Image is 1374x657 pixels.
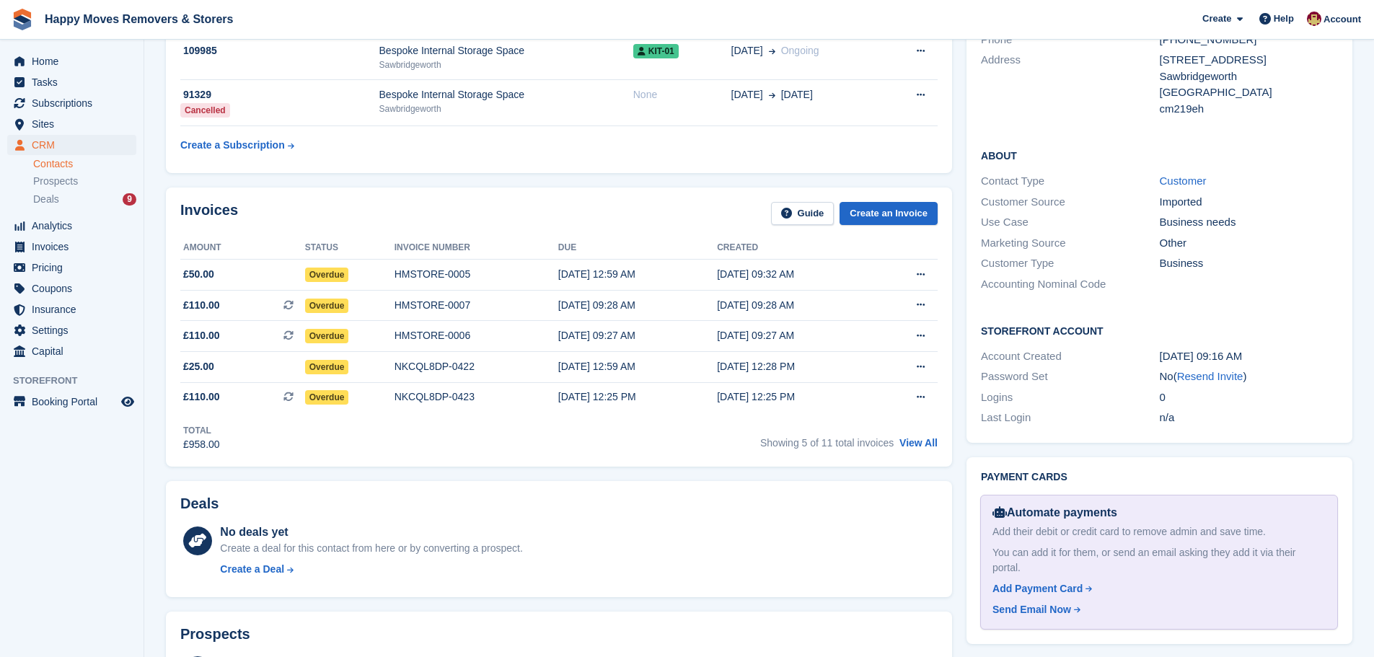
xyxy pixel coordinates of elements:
a: menu [7,135,136,155]
div: Use Case [981,214,1159,231]
a: Contacts [33,157,136,171]
h2: About [981,148,1338,162]
div: Phone [981,32,1159,48]
div: £958.00 [183,437,220,452]
div: 0 [1160,389,1338,406]
div: None [633,87,731,102]
span: Capital [32,341,118,361]
div: [DATE] 12:25 PM [717,389,876,405]
a: menu [7,299,136,319]
div: Create a deal for this contact from here or by converting a prospect. [220,541,522,556]
a: menu [7,257,136,278]
span: Overdue [305,299,349,313]
span: £110.00 [183,298,220,313]
span: Sites [32,114,118,134]
div: Cancelled [180,103,230,118]
div: Other [1160,235,1338,252]
span: [DATE] [731,43,763,58]
span: Booking Portal [32,392,118,412]
div: [DATE] 12:59 AM [558,359,717,374]
div: [DATE] 12:25 PM [558,389,717,405]
div: Marketing Source [981,235,1159,252]
div: Create a Subscription [180,138,285,153]
th: Created [717,237,876,260]
a: menu [7,320,136,340]
span: Overdue [305,329,349,343]
a: menu [7,341,136,361]
h2: Prospects [180,626,250,643]
span: Analytics [32,216,118,236]
span: Storefront [13,374,144,388]
div: Business needs [1160,214,1338,231]
img: Steven Fry [1307,12,1321,26]
h2: Invoices [180,202,238,226]
div: Address [981,52,1159,117]
span: [DATE] [781,87,813,102]
a: Prospects [33,174,136,189]
span: KIT-01 [633,44,679,58]
div: Sawbridgeworth [1160,69,1338,85]
div: Password Set [981,369,1159,385]
span: Invoices [32,237,118,257]
span: £25.00 [183,359,214,374]
div: No deals yet [220,524,522,541]
div: Business [1160,255,1338,272]
h2: Deals [180,495,219,512]
span: Settings [32,320,118,340]
a: Add Payment Card [992,581,1320,596]
div: [DATE] 12:28 PM [717,359,876,374]
div: Customer Type [981,255,1159,272]
div: Imported [1160,194,1338,211]
div: cm219eh [1160,101,1338,118]
span: Tasks [32,72,118,92]
div: HMSTORE-0005 [395,267,558,282]
div: Automate payments [992,504,1326,521]
a: Deals 9 [33,192,136,207]
div: 109985 [180,43,379,58]
a: menu [7,93,136,113]
span: Overdue [305,360,349,374]
th: Due [558,237,717,260]
span: [DATE] [731,87,763,102]
span: £50.00 [183,267,214,282]
div: [DATE] 09:16 AM [1160,348,1338,365]
div: [DATE] 09:27 AM [558,328,717,343]
a: Create a Deal [220,562,522,577]
div: n/a [1160,410,1338,426]
a: menu [7,114,136,134]
h2: Payment cards [981,472,1338,483]
div: [DATE] 09:32 AM [717,267,876,282]
div: No [1160,369,1338,385]
div: Customer Source [981,194,1159,211]
h2: Storefront Account [981,323,1338,338]
div: Accounting Nominal Code [981,276,1159,293]
img: stora-icon-8386f47178a22dfd0bd8f6a31ec36ba5ce8667c1dd55bd0f319d3a0aa187defe.svg [12,9,33,30]
span: Create [1202,12,1231,26]
span: CRM [32,135,118,155]
span: Overdue [305,390,349,405]
div: 91329 [180,87,379,102]
a: Happy Moves Removers & Storers [39,7,239,31]
div: NKCQL8DP-0422 [395,359,558,374]
div: You can add it for them, or send an email asking they add it via their portal. [992,545,1326,576]
a: menu [7,51,136,71]
div: Add Payment Card [992,581,1083,596]
span: Ongoing [781,45,819,56]
a: Create a Subscription [180,132,294,159]
div: NKCQL8DP-0423 [395,389,558,405]
div: Account Created [981,348,1159,365]
a: menu [7,216,136,236]
div: HMSTORE-0006 [395,328,558,343]
a: Preview store [119,393,136,410]
span: Insurance [32,299,118,319]
a: menu [7,278,136,299]
span: Prospects [33,175,78,188]
span: Pricing [32,257,118,278]
th: Invoice number [395,237,558,260]
div: Sawbridgeworth [379,58,633,71]
span: £110.00 [183,328,220,343]
div: [DATE] 09:27 AM [717,328,876,343]
a: Resend Invite [1177,370,1243,382]
th: Status [305,237,395,260]
div: Create a Deal [220,562,284,577]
